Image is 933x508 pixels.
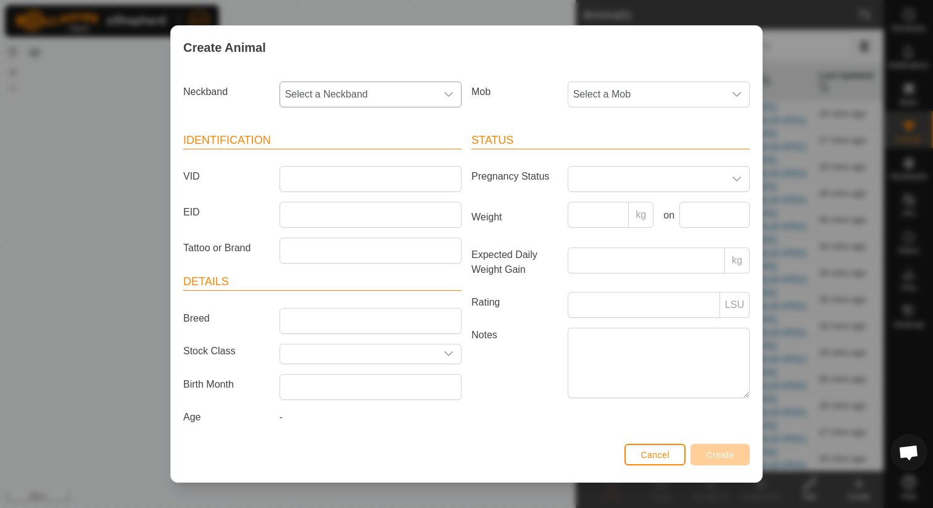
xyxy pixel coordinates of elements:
[725,248,750,273] p-inputgroup-addon: kg
[890,434,927,471] div: Open chat
[466,292,563,313] label: Rating
[178,166,275,187] label: VID
[466,81,563,102] label: Mob
[178,374,275,395] label: Birth Month
[724,82,749,107] div: dropdown trigger
[466,166,563,187] label: Pregnancy Status
[183,38,266,57] span: Create Animal
[724,167,749,191] div: dropdown trigger
[280,82,436,107] span: Select a Neckband
[178,308,275,329] label: Breed
[178,238,275,259] label: Tattoo or Brand
[466,328,563,398] label: Notes
[658,208,674,223] label: on
[629,202,653,228] p-inputgroup-addon: kg
[178,410,275,425] label: Age
[624,444,686,465] button: Cancel
[280,412,283,422] span: -
[720,292,750,318] p-inputgroup-addon: LSU
[707,450,734,460] span: Create
[183,132,462,149] header: Identification
[178,202,275,223] label: EID
[436,82,461,107] div: dropdown trigger
[690,444,750,465] button: Create
[466,202,563,233] label: Weight
[183,273,462,291] header: Details
[178,81,275,102] label: Neckband
[568,82,724,107] span: Select a Mob
[641,450,670,460] span: Cancel
[178,344,275,359] label: Stock Class
[466,248,563,277] label: Expected Daily Weight Gain
[436,344,461,364] div: dropdown trigger
[471,132,750,149] header: Status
